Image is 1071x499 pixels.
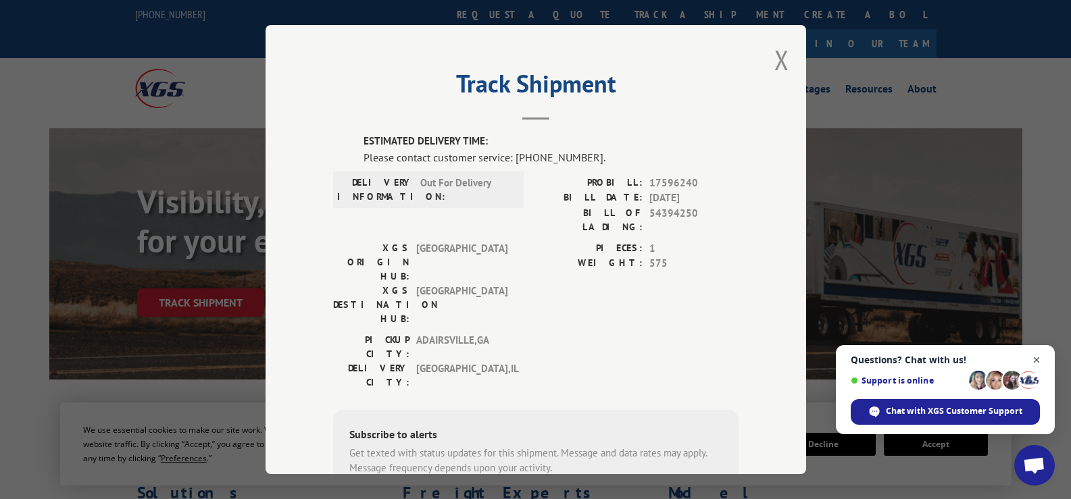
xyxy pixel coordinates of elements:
[333,241,409,284] label: XGS ORIGIN HUB:
[416,241,507,284] span: [GEOGRAPHIC_DATA]
[333,74,739,100] h2: Track Shipment
[649,190,739,206] span: [DATE]
[416,333,507,361] span: ADAIRSVILLE , GA
[349,446,722,476] div: Get texted with status updates for this shipment. Message and data rates may apply. Message frequ...
[851,375,964,386] span: Support is online
[774,42,789,78] button: Close modal
[416,284,507,326] span: [GEOGRAPHIC_DATA]
[364,134,739,149] label: ESTIMATED DELIVERY TIME:
[886,405,1022,417] span: Chat with XGS Customer Support
[364,149,739,165] div: Please contact customer service: [PHONE_NUMBER].
[349,426,722,446] div: Subscribe to alerts
[337,176,414,204] label: DELIVERY INFORMATION:
[333,333,409,361] label: PICKUP CITY:
[536,190,643,206] label: BILL DATE:
[536,241,643,257] label: PIECES:
[536,176,643,191] label: PROBILL:
[649,241,739,257] span: 1
[416,361,507,390] span: [GEOGRAPHIC_DATA] , IL
[649,206,739,234] span: 54394250
[333,361,409,390] label: DELIVERY CITY:
[851,399,1040,425] div: Chat with XGS Customer Support
[536,206,643,234] label: BILL OF LADING:
[649,256,739,271] span: 575
[420,176,512,204] span: Out For Delivery
[1028,352,1045,369] span: Close chat
[649,176,739,191] span: 17596240
[1014,445,1055,485] div: Open chat
[851,354,1040,365] span: Questions? Chat with us!
[536,256,643,271] label: WEIGHT:
[333,284,409,326] label: XGS DESTINATION HUB:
